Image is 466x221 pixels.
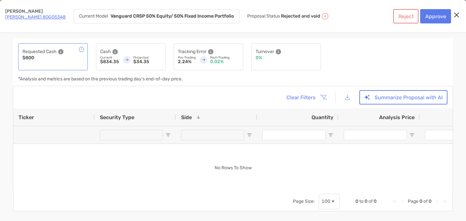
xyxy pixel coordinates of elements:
a: [PERSON_NAME] 8OG05348 [5,14,66,20]
p: Current [100,56,119,60]
img: icon status [321,12,329,20]
strong: Vanguard CRSP 50% Equity/ 50% Fixed Income Portfolio [111,13,234,19]
button: Reject [393,9,419,23]
span: to [359,199,364,204]
div: Page Size: [293,199,315,204]
span: Quantity [312,114,333,120]
p: $834.35 [100,60,119,64]
span: 0 [374,199,377,204]
p: Requested Cash [22,48,57,56]
p: 2.24% [178,60,196,64]
span: Ticker [19,114,34,120]
span: Analysis Price [379,114,415,120]
button: Summarize Proposal with AI [359,90,447,104]
p: Rejected and void [281,14,320,19]
button: Approve [420,9,451,23]
input: Quantity Filter Input [262,130,326,140]
div: Page Size [319,194,340,209]
p: Projected [133,56,161,60]
p: 0% [256,56,262,60]
p: Post-Trading [210,56,239,60]
input: Analysis Price Filter Input [344,130,407,140]
span: 0 [419,199,422,204]
span: of [368,199,373,204]
span: 0 [365,199,367,204]
span: Side [181,114,192,120]
p: *Analysis and metrics are based on the previous trading day's end-of-day price. [18,77,183,81]
div: First Page [392,199,397,204]
button: Clear Filters [281,90,331,104]
p: [PERSON_NAME] [5,9,66,14]
p: Cash [100,48,111,56]
p: $34.35 [133,60,161,64]
p: Turnover [256,48,274,56]
span: Page [408,199,419,204]
button: Open Filter Menu [247,132,252,138]
p: $800 [22,56,34,60]
p: Pre-Trading [178,56,196,60]
div: Last Page [442,199,447,204]
button: Open Filter Menu [166,132,171,138]
button: Open Filter Menu [409,132,415,138]
p: Current Model [79,14,108,19]
div: Next Page [434,199,439,204]
span: 0 [355,199,358,204]
span: 0 [429,199,432,204]
p: 0.02% [210,60,239,64]
span: Security Type [100,114,134,120]
button: Close modal [452,10,461,20]
div: 100 [322,199,330,204]
button: Open Filter Menu [328,132,333,138]
div: Previous Page [400,199,405,204]
p: Tracking Error [178,48,206,56]
span: of [423,199,428,204]
p: Proposal Status [247,14,280,19]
